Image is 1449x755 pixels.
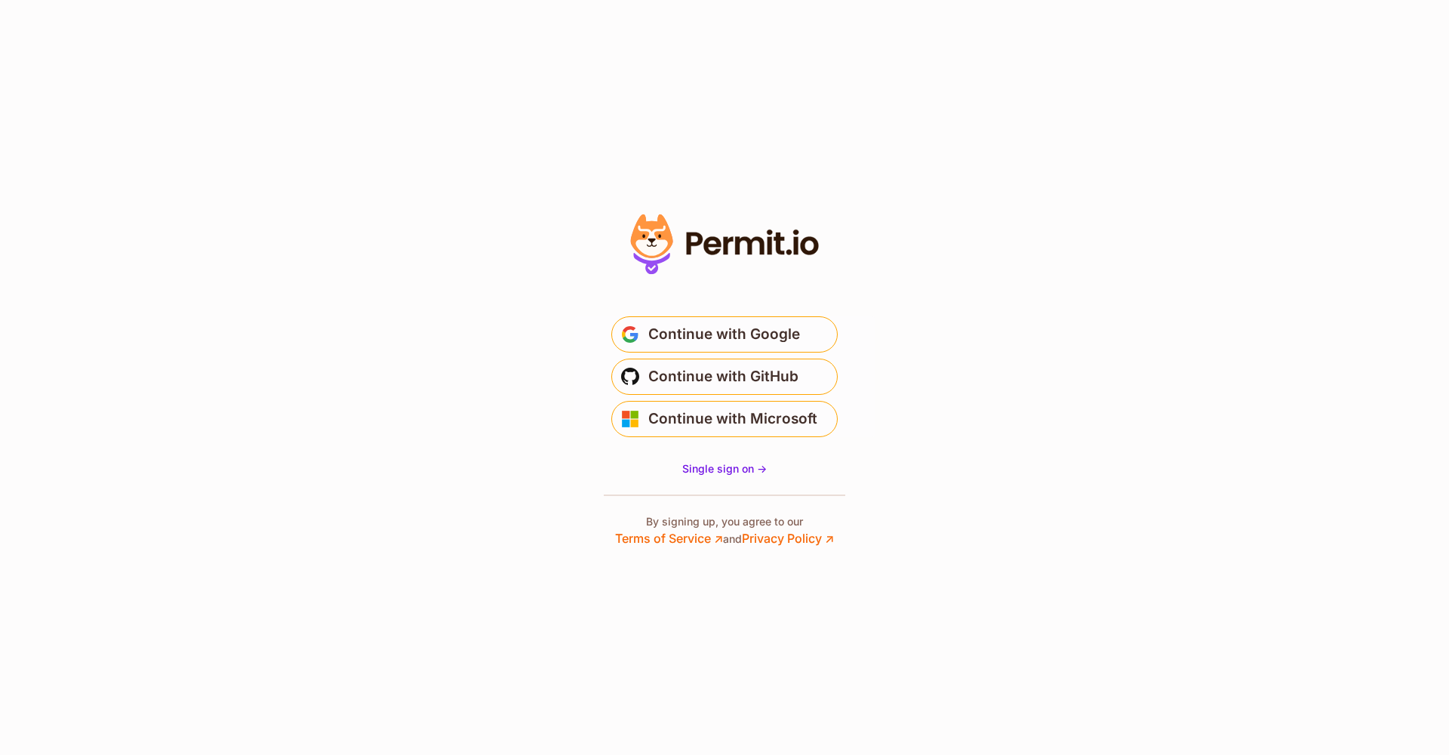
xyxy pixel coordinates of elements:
[682,462,767,475] span: Single sign on ->
[682,461,767,476] a: Single sign on ->
[611,316,838,353] button: Continue with Google
[648,407,817,431] span: Continue with Microsoft
[648,322,800,347] span: Continue with Google
[742,531,834,546] a: Privacy Policy ↗
[615,514,834,547] p: By signing up, you agree to our and
[611,401,838,437] button: Continue with Microsoft
[615,531,723,546] a: Terms of Service ↗
[611,359,838,395] button: Continue with GitHub
[648,365,798,389] span: Continue with GitHub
